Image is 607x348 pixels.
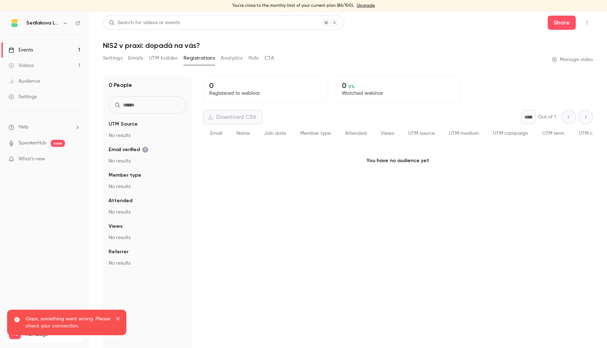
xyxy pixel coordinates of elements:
[109,183,186,190] p: No results
[109,223,122,230] span: Views
[109,197,132,204] span: Attended
[538,114,556,121] p: Out of 1
[209,90,321,97] p: Registered to webinar
[342,90,454,97] p: Watched webinar
[9,123,80,131] li: help-dropdown-opener
[345,131,367,136] span: Attended
[381,131,394,136] span: Views
[203,143,593,178] p: You have no audience yet
[9,62,34,69] div: Videos
[18,155,45,163] span: What's new
[357,3,375,9] a: Upgrade
[9,78,40,85] div: Audience
[18,139,47,147] a: SpeakerHub
[542,131,564,136] span: UTM term
[103,41,593,50] h1: NIS2 v praxi: dopadá na vás?
[264,53,274,64] button: CTA
[109,81,132,89] h1: 0 People
[116,315,121,324] button: close
[348,84,355,89] span: 0 %
[552,56,593,63] a: Manage video
[248,53,259,64] button: Polls
[109,121,186,267] section: facet-groups
[109,172,141,179] span: Member type
[109,132,186,139] p: No results
[9,46,33,54] div: Events
[264,131,286,136] span: Join date
[493,131,528,136] span: UTM campaign
[109,234,186,241] p: No results
[210,131,222,136] span: Email
[109,248,128,255] span: Referrer
[103,53,122,64] button: Settings
[300,131,331,136] span: Member type
[109,209,186,216] p: No results
[51,140,65,147] span: new
[221,53,243,64] button: Analytics
[18,123,29,131] span: Help
[408,131,435,136] span: UTM source
[184,53,215,64] button: Registrations
[548,16,576,30] button: Share
[9,93,37,100] div: Settings
[342,81,454,90] p: 0
[26,20,60,27] h6: Sedlakova Legal
[209,81,321,90] p: 0
[109,158,186,165] p: No results
[109,121,138,128] span: UTM Source
[236,131,250,136] span: Name
[149,53,178,64] button: UTM builder
[109,19,180,27] div: Search for videos or events
[449,131,479,136] span: UTM medium
[9,17,20,29] img: Sedlakova Legal
[26,315,111,330] p: Oops, something went wrong. Please check your connection.
[128,53,143,64] button: Emails
[109,260,186,267] p: No results
[109,146,148,153] span: Email verified
[72,156,80,162] iframe: Noticeable Trigger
